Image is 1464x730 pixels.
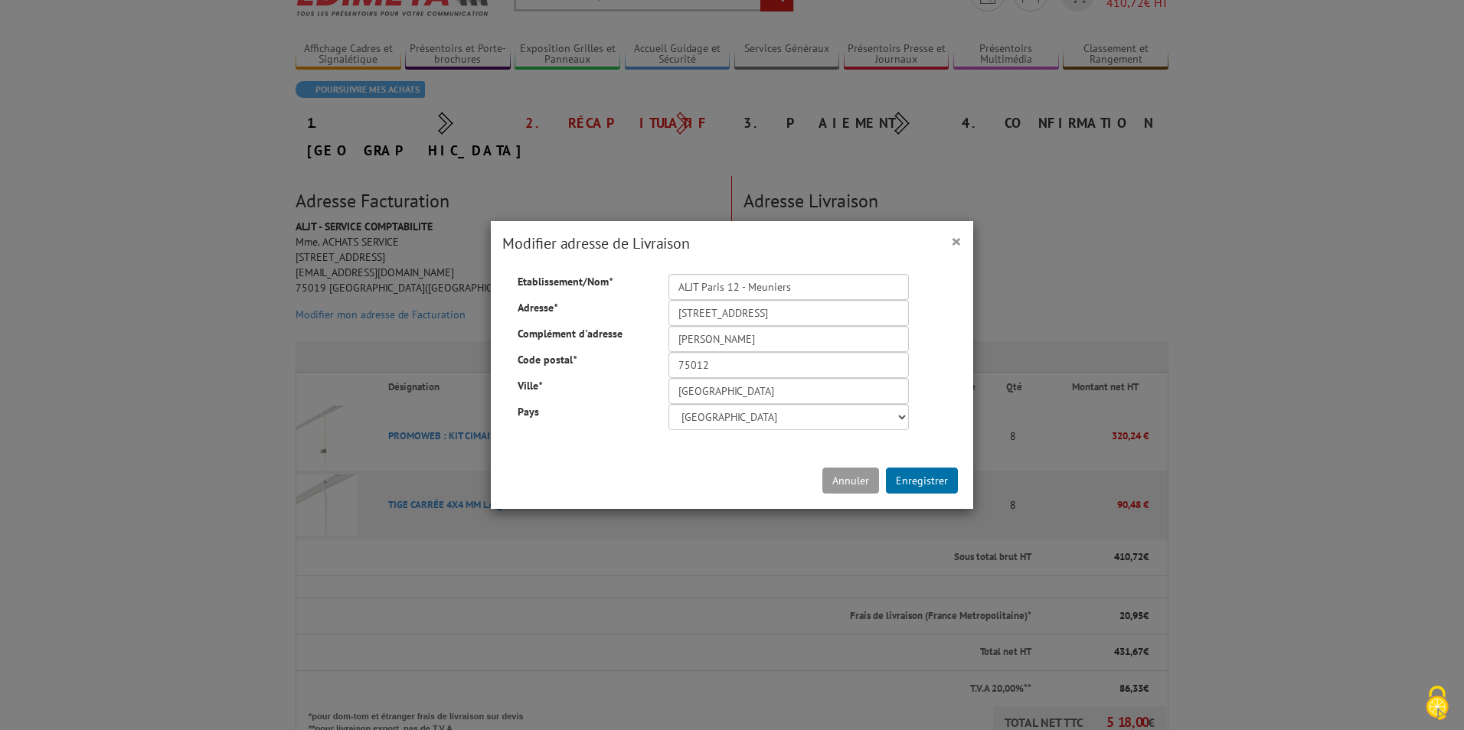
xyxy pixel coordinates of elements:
img: Cookies (fenêtre modale) [1418,684,1456,722]
h4: Modifier adresse de Livraison [502,233,962,255]
button: Enregistrer [886,468,958,494]
label: Code postal [506,352,657,367]
button: Cookies (fenêtre modale) [1410,678,1464,730]
label: Etablissement/Nom [506,274,657,289]
button: Close [951,231,962,251]
label: Complément d'adresse [506,326,657,341]
button: Annuler [822,468,879,494]
label: Ville [506,378,657,393]
label: Adresse [506,300,657,315]
label: Pays [506,404,657,419]
span: × [951,228,962,253]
